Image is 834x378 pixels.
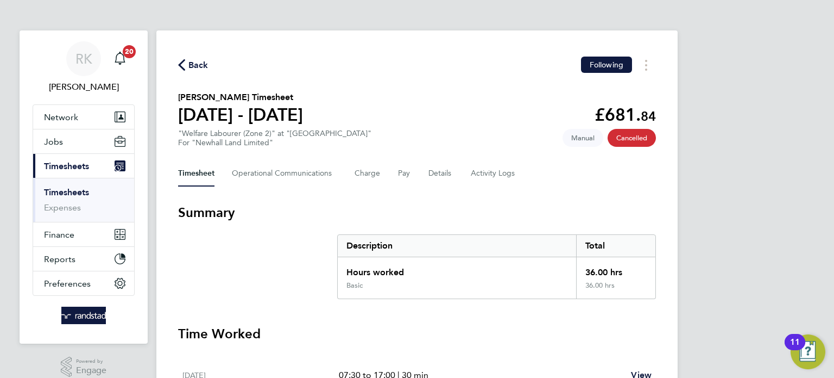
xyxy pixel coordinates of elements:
a: Powered byEngage [61,357,107,377]
button: Jobs [33,129,134,153]
span: This timesheet was manually created. [563,129,603,147]
nav: Main navigation [20,30,148,344]
a: 20 [109,41,131,76]
button: Following [581,57,632,73]
a: RK[PERSON_NAME] [33,41,135,94]
button: Details [428,160,453,187]
div: "Welfare Labourer (Zone 2)" at "[GEOGRAPHIC_DATA]" [178,129,371,147]
span: 20 [123,45,136,58]
button: Reports [33,247,134,271]
button: Timesheets [33,154,134,178]
span: Finance [44,230,74,240]
button: Preferences [33,271,134,295]
button: Network [33,105,134,129]
img: randstad-logo-retina.png [61,307,106,324]
div: For "Newhall Land Limited" [178,138,371,147]
div: 36.00 hrs [576,257,655,281]
div: 11 [790,342,800,356]
div: Hours worked [338,257,576,281]
span: Back [188,59,208,72]
span: Network [44,112,78,122]
button: Charge [355,160,381,187]
button: Back [178,58,208,72]
app-decimal: £681. [595,104,656,125]
span: 84 [641,108,656,124]
a: Expenses [44,202,81,213]
span: Reports [44,254,75,264]
div: Basic [346,281,363,290]
h1: [DATE] - [DATE] [178,104,303,126]
div: Description [338,235,576,257]
a: Go to home page [33,307,135,324]
button: Activity Logs [471,160,516,187]
div: Summary [337,234,656,299]
span: Jobs [44,137,63,147]
span: This timesheet has been cancelled. [608,129,656,147]
button: Timesheet [178,160,214,187]
a: Timesheets [44,187,89,197]
span: Timesheets [44,161,89,171]
span: Following [590,60,623,70]
div: Timesheets [33,178,134,222]
h2: [PERSON_NAME] Timesheet [178,91,303,104]
button: Operational Communications [232,160,337,187]
span: RK [75,52,92,66]
span: Russell Kerley [33,80,135,94]
button: Timesheets Menu [636,57,656,73]
button: Open Resource Center, 11 new notifications [791,334,825,369]
div: 36.00 hrs [576,281,655,299]
span: Preferences [44,278,91,289]
span: Powered by [76,357,106,366]
button: Finance [33,222,134,246]
div: Total [576,235,655,257]
h3: Time Worked [178,325,656,343]
h3: Summary [178,204,656,221]
button: Pay [398,160,411,187]
span: Engage [76,366,106,375]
